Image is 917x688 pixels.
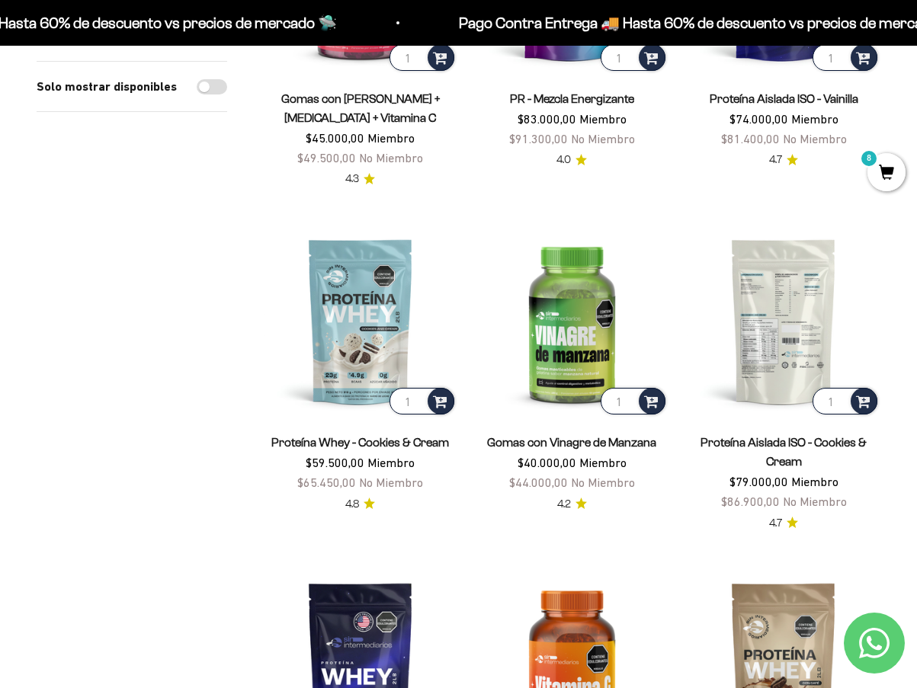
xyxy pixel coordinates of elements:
span: 4.8 [345,496,359,513]
span: Miembro [791,112,838,126]
a: Proteína Whey - Cookies & Cream [271,436,449,449]
span: Miembro [579,456,627,469]
a: 8 [867,165,906,182]
span: 4.2 [557,496,571,513]
span: Miembro [367,456,415,469]
a: 4.74.7 de 5.0 estrellas [769,515,798,532]
span: $40.000,00 [518,456,576,469]
span: $49.500,00 [297,151,356,165]
label: Solo mostrar disponibles [37,77,177,97]
span: 4.7 [769,515,782,532]
span: $81.400,00 [721,132,780,146]
span: 4.7 [769,152,782,168]
a: Proteína Aislada ISO - Vainilla [710,92,858,105]
a: Proteína Aislada ISO - Cookies & Cream [701,436,867,468]
span: No Miembro [571,132,635,146]
span: $65.450,00 [297,475,356,489]
a: PR - Mezcla Energizante [510,92,634,105]
span: No Miembro [783,494,847,508]
span: $74.000,00 [729,112,788,126]
a: 4.34.3 de 5.0 estrellas [345,171,375,187]
span: $79.000,00 [729,475,788,488]
span: Miembro [367,131,415,145]
span: Miembro [579,112,627,126]
a: 4.04.0 de 5.0 estrellas [556,152,587,168]
mark: 8 [860,149,878,168]
a: 4.24.2 de 5.0 estrellas [557,496,587,513]
span: No Miembro [571,475,635,489]
img: Proteína Aislada ISO - Cookies & Cream [687,225,880,418]
span: $83.000,00 [518,112,576,126]
span: 4.3 [345,171,359,187]
span: $45.000,00 [306,131,364,145]
a: 4.84.8 de 5.0 estrellas [345,496,375,513]
span: 4.0 [556,152,571,168]
span: $86.900,00 [721,494,780,508]
span: No Miembro [783,132,847,146]
span: $91.300,00 [509,132,568,146]
a: 4.74.7 de 5.0 estrellas [769,152,798,168]
span: No Miembro [359,151,423,165]
span: $44.000,00 [509,475,568,489]
span: Miembro [791,475,838,488]
span: $59.500,00 [306,456,364,469]
span: No Miembro [359,475,423,489]
a: Gomas con [PERSON_NAME] + [MEDICAL_DATA] + Vitamina C [281,92,440,124]
a: Gomas con Vinagre de Manzana [487,436,656,449]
